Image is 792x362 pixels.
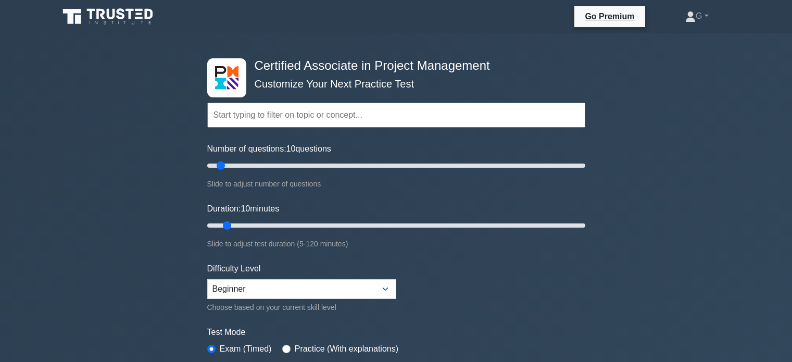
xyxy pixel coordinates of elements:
label: Difficulty Level [207,263,261,275]
label: Test Mode [207,326,585,339]
label: Practice (With explanations) [295,343,398,355]
div: Slide to adjust test duration (5-120 minutes) [207,238,585,250]
label: Exam (Timed) [220,343,272,355]
span: 10 [286,144,296,153]
label: Duration: minutes [207,203,280,215]
span: 10 [241,204,250,213]
a: G [660,6,734,27]
h4: Certified Associate in Project Management [250,58,534,73]
label: Number of questions: questions [207,143,331,155]
div: Choose based on your current skill level [207,301,396,314]
input: Start typing to filter on topic or concept... [207,103,585,128]
a: Go Premium [579,10,640,23]
div: Slide to adjust number of questions [207,178,585,190]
